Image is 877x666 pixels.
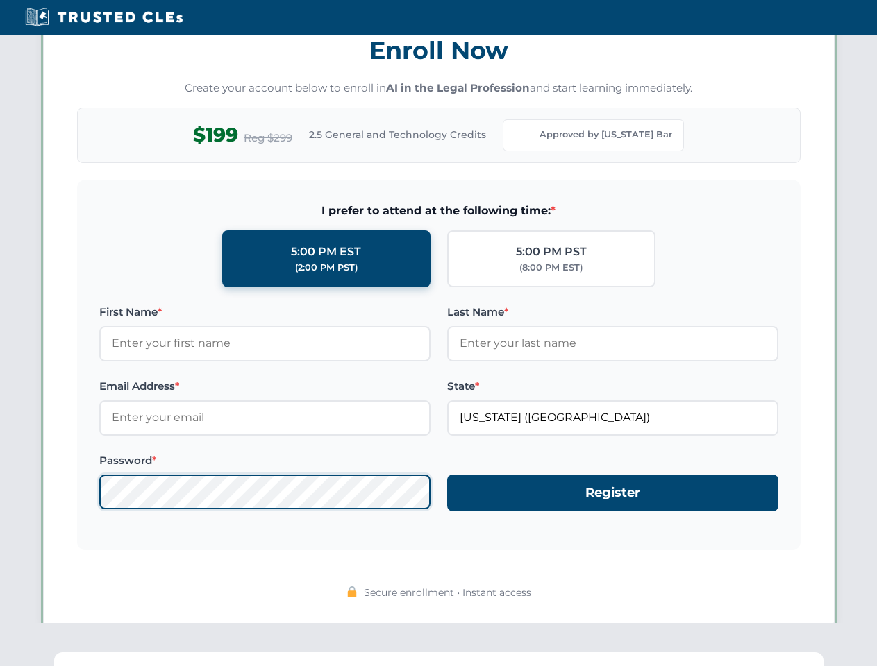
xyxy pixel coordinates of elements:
button: Register [447,475,778,511]
p: Create your account below to enroll in and start learning immediately. [77,80,801,96]
div: (2:00 PM PST) [295,261,358,275]
img: Florida Bar [515,126,534,145]
input: Enter your email [99,400,431,435]
span: I prefer to attend at the following time: [99,202,778,220]
div: (8:00 PM EST) [519,261,583,275]
span: Reg $299 [244,130,292,146]
input: Enter your first name [99,326,431,361]
label: State [447,378,778,395]
h3: Enroll Now [77,28,801,72]
div: 5:00 PM EST [291,243,361,261]
span: $199 [193,119,238,151]
label: Last Name [447,304,778,321]
span: Secure enrollment • Instant access [364,585,531,600]
input: Florida (FL) [447,400,778,435]
label: First Name [99,304,431,321]
strong: AI in the Legal Profession [386,81,530,94]
div: 5:00 PM PST [516,243,587,261]
span: Approved by [US_STATE] Bar [540,128,672,142]
label: Password [99,452,431,469]
img: 🔒 [346,586,358,597]
span: 2.5 General and Technology Credits [309,127,486,142]
input: Enter your last name [447,326,778,361]
label: Email Address [99,378,431,395]
img: Trusted CLEs [21,7,187,28]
